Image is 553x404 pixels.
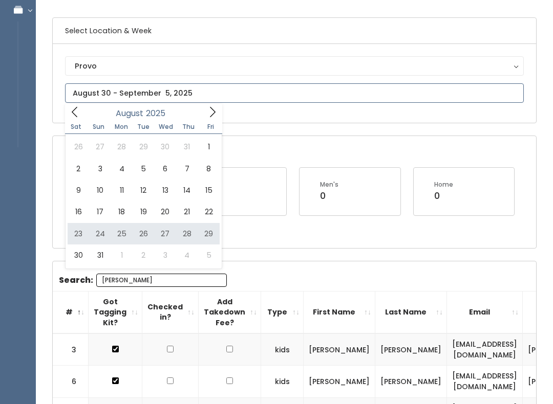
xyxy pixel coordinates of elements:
div: Men's [320,180,338,189]
span: August 10, 2025 [89,179,111,201]
span: August 2, 2025 [68,158,89,179]
input: Search: [96,274,227,287]
span: Mon [110,124,133,130]
td: kids [261,333,304,366]
span: August 25, 2025 [111,223,133,244]
span: August 24, 2025 [89,223,111,244]
span: July 28, 2025 [111,136,133,158]
span: August 23, 2025 [68,223,89,244]
td: [PERSON_NAME] [304,333,375,366]
span: August 5, 2025 [133,158,154,179]
span: August 29, 2025 [198,223,219,244]
span: August 21, 2025 [176,201,198,222]
span: August 28, 2025 [176,223,198,244]
td: 6 [53,366,89,397]
span: August 3, 2025 [89,158,111,179]
td: [EMAIL_ADDRESS][DOMAIN_NAME] [447,333,523,366]
span: Wed [155,124,177,130]
span: August 12, 2025 [133,179,154,201]
span: August 20, 2025 [155,201,176,222]
input: August 30 - September 5, 2025 [65,83,524,103]
span: August [116,109,143,118]
button: Provo [65,56,524,76]
h6: Select Location & Week [53,18,536,44]
span: July 31, 2025 [176,136,198,158]
td: [PERSON_NAME] [304,366,375,397]
td: kids [261,366,304,397]
span: September 5, 2025 [198,244,219,266]
th: Got Tagging Kit?: activate to sort column ascending [89,291,142,333]
span: August 22, 2025 [198,201,219,222]
span: September 3, 2025 [155,244,176,266]
span: August 27, 2025 [155,223,176,244]
th: Add Takedown Fee?: activate to sort column ascending [199,291,261,333]
td: 3 [53,333,89,366]
th: #: activate to sort column descending [53,291,89,333]
div: Home [434,180,453,189]
span: August 16, 2025 [68,201,89,222]
span: Tue [132,124,155,130]
span: September 2, 2025 [133,244,154,266]
span: August 8, 2025 [198,158,219,179]
span: August 6, 2025 [155,158,176,179]
span: August 30, 2025 [68,244,89,266]
div: 0 [434,189,453,203]
input: Year [143,107,174,120]
span: August 11, 2025 [111,179,133,201]
span: August 26, 2025 [133,223,154,244]
span: August 19, 2025 [133,201,154,222]
span: July 27, 2025 [89,136,111,158]
th: Last Name: activate to sort column ascending [375,291,447,333]
span: July 30, 2025 [155,136,176,158]
label: Search: [59,274,227,287]
span: Sat [65,124,88,130]
span: August 7, 2025 [176,158,198,179]
th: Type: activate to sort column ascending [261,291,304,333]
span: Thu [177,124,200,130]
span: August 9, 2025 [68,179,89,201]
div: Provo [75,60,514,72]
span: Sun [88,124,110,130]
span: August 31, 2025 [89,244,111,266]
span: August 13, 2025 [155,179,176,201]
td: [PERSON_NAME] [375,366,447,397]
div: 0 [320,189,338,203]
td: [EMAIL_ADDRESS][DOMAIN_NAME] [447,366,523,397]
span: September 4, 2025 [176,244,198,266]
span: July 26, 2025 [68,136,89,158]
span: September 1, 2025 [111,244,133,266]
span: August 15, 2025 [198,179,219,201]
span: August 14, 2025 [176,179,198,201]
th: Checked in?: activate to sort column ascending [142,291,199,333]
span: August 18, 2025 [111,201,133,222]
td: [PERSON_NAME] [375,333,447,366]
span: August 4, 2025 [111,158,133,179]
th: First Name: activate to sort column ascending [304,291,375,333]
span: August 17, 2025 [89,201,111,222]
span: July 29, 2025 [133,136,154,158]
span: August 1, 2025 [198,136,219,158]
span: Fri [200,124,222,130]
th: Email: activate to sort column ascending [447,291,523,333]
